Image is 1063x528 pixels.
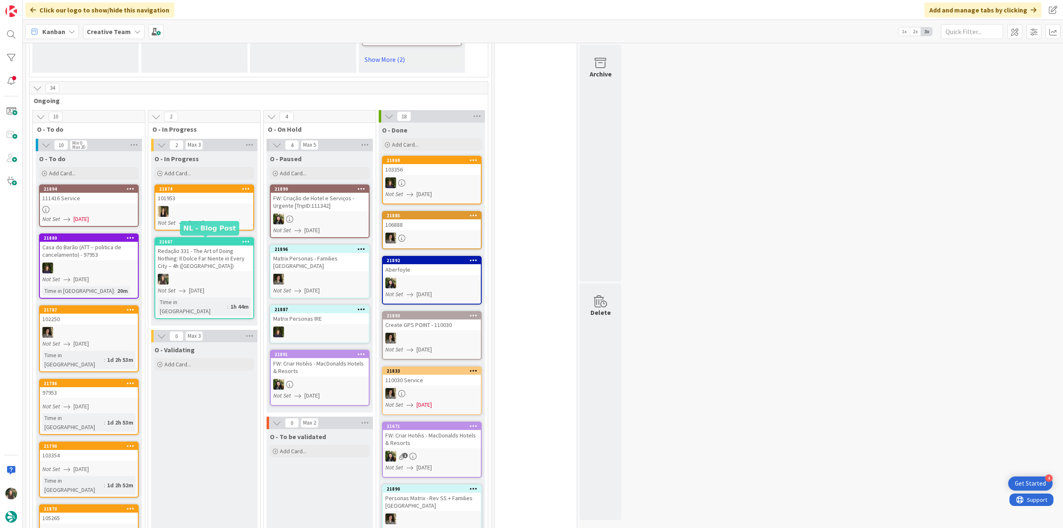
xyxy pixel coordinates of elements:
div: Redação 331 - The Art of Doing Nothing: Il Dolce Far Niente in Every City – 4h ([GEOGRAPHIC_DATA]) [155,246,253,271]
a: 21880Casa do Barão (ATT – politica de cancelamento) - 97953MCNot Set[DATE]Time in [GEOGRAPHIC_DAT... [39,233,139,299]
img: MC [42,263,53,273]
i: Not Set [385,346,403,353]
span: O - In Progress [152,125,250,133]
i: Not Set [42,275,60,283]
img: SP [158,206,169,217]
div: 21790 [40,442,138,450]
div: 21893Create GPS POINT - 110030 [383,312,481,330]
div: Time in [GEOGRAPHIC_DATA] [42,351,104,369]
span: [DATE] [416,190,432,199]
div: IG [155,274,253,285]
div: 21891 [271,351,369,358]
a: 21787102250MSNot Set[DATE]Time in [GEOGRAPHIC_DATA]:1d 2h 53m [39,305,139,372]
div: 21893 [383,312,481,319]
span: [DATE] [73,465,89,474]
div: 21894 [44,186,138,192]
span: 10 [54,140,68,150]
div: 21880 [40,234,138,242]
div: 21890Personas Matrix - Rev SS + Families [GEOGRAPHIC_DATA] [383,485,481,511]
div: 101953 [155,193,253,204]
div: 21890 [383,485,481,493]
span: O - Validating [154,346,195,354]
i: Not Set [42,465,60,473]
span: [DATE] [304,226,320,235]
div: 21885106888 [383,212,481,230]
i: Not Set [385,190,403,198]
span: 34 [45,83,59,93]
img: IG [158,274,169,285]
span: O - In Progress [154,155,199,163]
span: [DATE] [304,286,320,295]
div: 21896Matrix Personas - Families [GEOGRAPHIC_DATA] [271,246,369,271]
img: MS [385,513,396,524]
i: Not Set [273,392,291,399]
i: Not Set [42,403,60,410]
span: O - To do [37,125,135,133]
div: 21891FW: Criar Hotéis - MacDonalds Hotels & Resorts [271,351,369,376]
div: 21890 [387,486,481,492]
span: [DATE] [73,215,89,223]
span: 1 [402,453,408,458]
img: BC [273,214,284,224]
span: 18 [397,111,411,121]
div: 21894 [40,185,138,193]
span: 4 [285,140,299,150]
span: [DATE] [416,400,432,409]
div: 21869 [383,157,481,164]
div: Time in [GEOGRAPHIC_DATA] [42,286,114,295]
a: 21874101953SPNot Set[DATE] [154,184,254,231]
div: 105265 [40,513,138,523]
span: Ongoing [34,96,478,105]
div: 111416 Service [40,193,138,204]
a: 21894111416 ServiceNot Set[DATE] [39,184,139,227]
a: 21671FW: Criar Hotéis - MacDonalds Hotels & ResortsBCNot Set[DATE] [382,422,482,478]
div: BC [271,214,369,224]
i: Not Set [385,464,403,471]
div: 21880Casa do Barão (ATT – politica de cancelamento) - 97953 [40,234,138,260]
span: [DATE] [416,345,432,354]
span: O - Paused [270,155,301,163]
div: 97953 [40,387,138,398]
div: BC [271,379,369,390]
div: 21790103354 [40,442,138,461]
div: 21899 [271,185,369,193]
span: O - On Hold [268,125,365,133]
a: 21893Create GPS POINT - 110030MSNot Set[DATE] [382,311,482,360]
span: 2 [169,140,184,150]
div: 21787 [44,307,138,313]
span: Add Card... [164,361,191,368]
div: 21896 [274,246,369,252]
span: O - To do [39,155,66,163]
div: Max 3 [188,143,201,147]
div: 21874 [159,186,253,192]
span: [DATE] [189,219,204,227]
span: [DATE] [416,463,432,472]
div: 21892Aberfoyle [383,257,481,275]
img: MS [273,274,284,285]
span: [DATE] [416,290,432,299]
div: 21667 [155,238,253,246]
div: 21899 [274,186,369,192]
a: 21891FW: Criar Hotéis - MacDonalds Hotels & ResortsBCNot Set[DATE] [270,350,370,406]
div: Get Started [1015,479,1046,488]
a: 21667Redação 331 - The Art of Doing Nothing: Il Dolce Far Niente in Every City – 4h ([GEOGRAPHIC_... [154,237,254,319]
div: MC [40,263,138,273]
i: Not Set [273,287,291,294]
div: 21891 [274,351,369,357]
span: 0 [285,418,299,428]
span: 0 [169,331,184,341]
span: : [104,355,105,364]
span: [DATE] [189,286,204,295]
div: 1d 2h 53m [105,418,135,427]
div: 21869103356 [383,157,481,175]
div: BC [383,278,481,288]
div: 21870 [44,506,138,512]
span: [DATE] [73,339,89,348]
div: MC [271,327,369,337]
div: 21887Matrix Personas IRE [271,306,369,324]
span: 10 [49,112,63,122]
div: 21671 [387,423,481,429]
div: 21786 [40,380,138,387]
div: MS [383,388,481,399]
div: Casa do Barão (ATT – politica de cancelamento) - 97953 [40,242,138,260]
